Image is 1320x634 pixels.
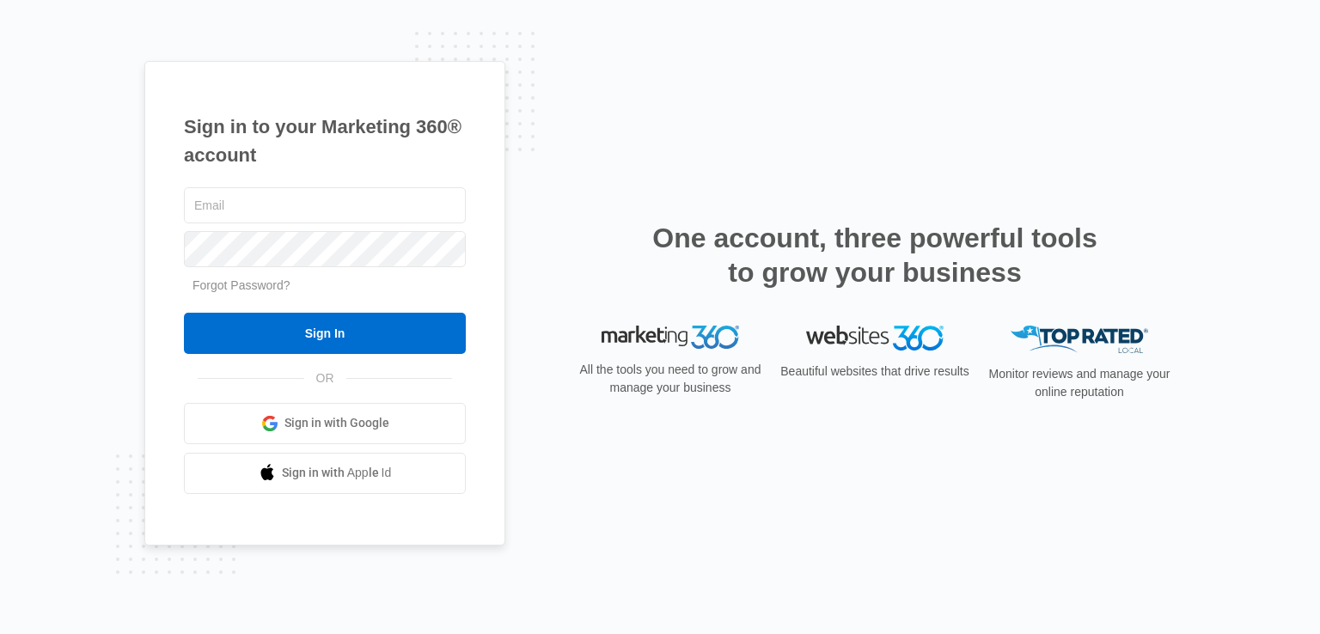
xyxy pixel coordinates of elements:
[184,403,466,444] a: Sign in with Google
[184,113,466,169] h1: Sign in to your Marketing 360® account
[647,221,1103,290] h2: One account, three powerful tools to grow your business
[574,361,767,397] p: All the tools you need to grow and manage your business
[282,464,392,482] span: Sign in with Apple Id
[304,369,346,387] span: OR
[779,363,971,381] p: Beautiful websites that drive results
[284,414,389,432] span: Sign in with Google
[184,187,466,223] input: Email
[192,278,290,292] a: Forgot Password?
[806,326,944,351] img: Websites 360
[983,365,1176,401] p: Monitor reviews and manage your online reputation
[602,326,739,350] img: Marketing 360
[184,453,466,494] a: Sign in with Apple Id
[184,313,466,354] input: Sign In
[1011,326,1148,354] img: Top Rated Local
